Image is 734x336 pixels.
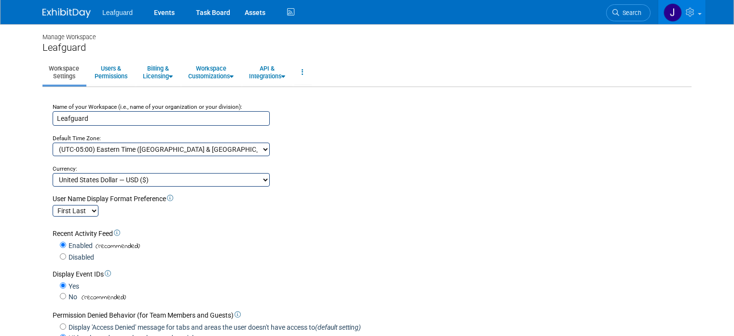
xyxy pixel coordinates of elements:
small: Default Time Zone: [53,135,101,142]
label: No [66,292,77,302]
span: (recommended) [93,241,140,251]
a: WorkspaceSettings [42,60,85,84]
div: User Name Display Format Preference [53,194,689,204]
a: WorkspaceCustomizations [182,60,240,84]
div: Manage Workspace [42,24,692,42]
small: Name of your Workspace (i.e., name of your organization or your division): [53,103,242,110]
div: Recent Activity Feed [53,229,689,238]
a: Users &Permissions [88,60,134,84]
div: Leafguard [42,42,692,54]
a: API &Integrations [243,60,291,84]
input: Name of your organization [53,111,270,126]
a: Search [606,4,651,21]
span: Search [619,9,641,16]
span: (recommended) [79,292,126,303]
i: (default setting) [315,323,361,331]
img: ExhibitDay [42,8,91,18]
label: Disabled [66,252,94,262]
label: Yes [66,281,79,291]
a: Billing &Licensing [137,60,179,84]
div: Permission Denied Behavior (for Team Members and Guests) [53,310,689,320]
label: Display 'Access Denied' message for tabs and areas the user doesn't have access to [66,322,361,332]
img: Jonathan Zargo [664,3,682,22]
label: Enabled [66,241,93,250]
small: Currency: [53,165,77,172]
div: Display Event IDs [53,269,689,279]
span: Leafguard [102,9,133,16]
